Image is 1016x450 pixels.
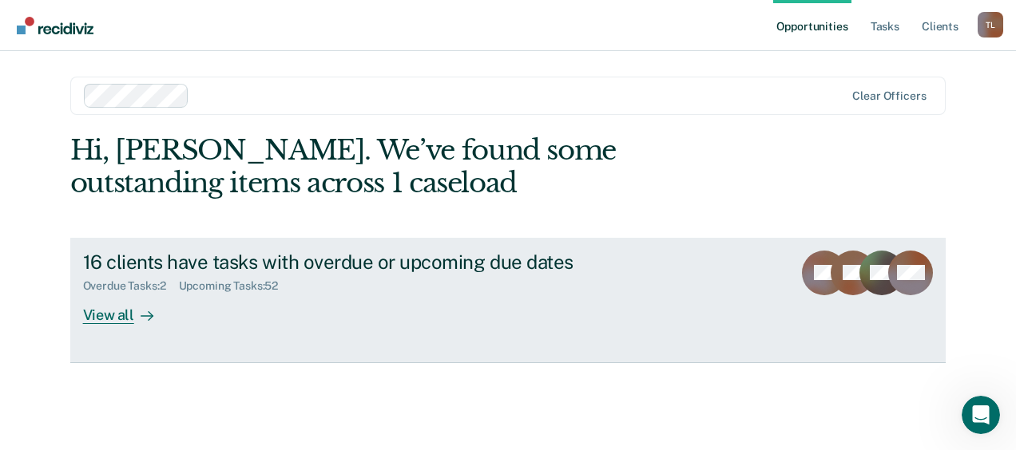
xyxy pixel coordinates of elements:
div: Overdue Tasks : 2 [83,279,179,293]
a: 16 clients have tasks with overdue or upcoming due datesOverdue Tasks:2Upcoming Tasks:52View all [70,238,947,363]
div: Upcoming Tasks : 52 [179,279,292,293]
div: T L [978,12,1003,37]
div: Hi, [PERSON_NAME]. We’ve found some outstanding items across 1 caseload [70,134,771,199]
img: Recidiviz [17,17,93,34]
div: View all [83,293,173,324]
div: 16 clients have tasks with overdue or upcoming due dates [83,251,644,274]
button: Profile dropdown button [978,12,1003,37]
div: Clear officers [852,89,926,103]
iframe: Intercom live chat [962,396,1000,434]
